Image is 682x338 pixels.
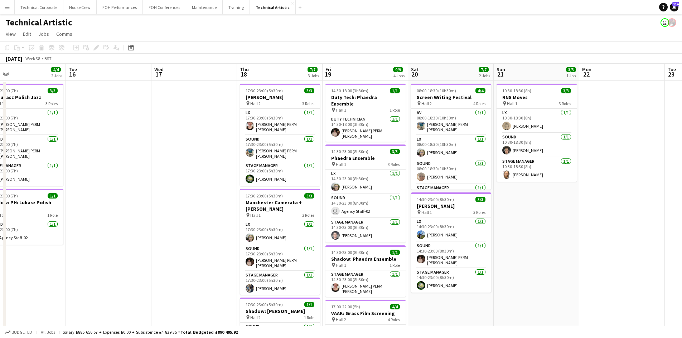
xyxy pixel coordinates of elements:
button: Maintenance [186,0,223,14]
h3: Screen Writing Festival [411,94,491,101]
span: 3 Roles [302,101,314,106]
span: Hall 1 [336,162,346,167]
span: 19 [324,70,331,78]
app-card-role: Sound1/114:30-23:00 (8h30m) Agency Staff-02 [325,194,406,218]
app-card-role: Stage Manager1/117:30-23:00 (5h30m)[PERSON_NAME] [240,271,320,295]
span: All jobs [39,329,57,335]
a: View [3,29,19,39]
a: Edit [20,29,34,39]
div: 4 Jobs [393,73,405,78]
span: 3/3 [48,88,58,93]
span: 4 Roles [388,317,400,322]
span: 1/1 [48,193,58,199]
app-job-card: 17:30-23:00 (5h30m)3/3[PERSON_NAME] Hall 23 RolesLX1/117:30-23:00 (5h30m)[PERSON_NAME] PERM [PERS... [240,84,320,186]
span: Tue [668,66,676,73]
span: 14:30-23:00 (8h30m) [331,149,368,154]
span: Tue [69,66,77,73]
app-card-role: LX1/117:30-23:00 (5h30m)[PERSON_NAME] PERM [PERSON_NAME] [240,109,320,135]
span: Comms [56,31,72,37]
app-card-role: Stage Manager1/117:30-23:00 (5h30m)[PERSON_NAME] [240,162,320,186]
app-card-role: Sound1/114:30-23:00 (8h30m)[PERSON_NAME] PERM [PERSON_NAME] [411,242,491,268]
div: 2 Jobs [51,73,62,78]
span: Week 38 [24,56,42,61]
app-job-card: 14:30-23:00 (8h30m)3/3Phaedra Ensemble Hall 13 RolesLX1/114:30-23:00 (8h30m)[PERSON_NAME]Sound1/1... [325,144,406,243]
app-job-card: 17:30-23:00 (5h30m)3/3Manchester Camerata + [PERSON_NAME] Hall 13 RolesLX1/117:30-23:00 (5h30m)[P... [240,189,320,295]
app-card-role: Sound1/108:00-18:30 (10h30m)[PERSON_NAME] [411,160,491,184]
span: 3 Roles [45,101,58,106]
span: 4/4 [475,88,485,93]
button: Technical Corporate [15,0,63,14]
span: 3 Roles [388,162,400,167]
div: Salary £885 656.57 + Expenses £0.00 + Subsistence £4 839.35 = [63,329,238,335]
app-card-role: Sound1/117:30-23:00 (5h30m)[PERSON_NAME] PERM [PERSON_NAME] [240,135,320,162]
span: Budgeted [11,330,32,335]
span: Hall 2 [336,317,346,322]
h3: [PERSON_NAME] [240,94,320,101]
span: 1/1 [390,88,400,93]
app-job-card: 10:30-18:30 (8h)3/3RNS Moves Hall 13 RolesLX1/110:30-18:30 (8h)[PERSON_NAME]Sound1/110:30-18:30 (... [497,84,577,182]
span: Hall 2 [250,315,261,320]
a: 114 [670,3,678,11]
span: 17:00-22:00 (5h) [331,304,360,309]
app-user-avatar: Abby Hubbard [661,18,669,27]
span: 1 Role [304,315,314,320]
button: Technical Artistic [250,0,296,14]
span: 10:30-18:30 (8h) [502,88,531,93]
span: 1/1 [390,250,400,255]
app-job-card: 14:30-23:00 (8h30m)1/1Shadow: Phaedra Ensemble Hall 11 RoleStage Manager1/114:30-23:00 (8h30m)[PE... [325,245,406,297]
button: FOH Performances [97,0,143,14]
app-card-role: Stage Manager1/114:30-23:00 (8h30m)[PERSON_NAME] PERM [PERSON_NAME] [325,270,406,297]
app-user-avatar: Zubair PERM Dhalla [668,18,676,27]
app-card-role: Sound1/117:30-23:00 (5h30m)[PERSON_NAME] PERM [PERSON_NAME] [240,245,320,271]
span: 17 [153,70,164,78]
span: 3/3 [304,193,314,199]
span: View [6,31,16,37]
span: Hall 2 [421,101,432,106]
app-card-role: LX1/108:00-18:30 (10h30m)[PERSON_NAME] [411,135,491,160]
h3: RNS Moves [497,94,577,101]
div: [DATE] [6,55,22,62]
span: Hall 2 [250,101,261,106]
span: Sun [497,66,505,73]
span: 4/4 [51,67,61,72]
span: 3 Roles [302,212,314,218]
div: 2 Jobs [479,73,490,78]
a: Comms [53,29,75,39]
app-card-role: Duty Technician1/114:30-18:00 (3h30m)[PERSON_NAME] PERM [PERSON_NAME] [325,115,406,142]
h3: [PERSON_NAME] [411,203,491,209]
h3: Duty Tech: Phaedra Ensemble [325,94,406,107]
div: 14:30-18:00 (3h30m)1/1Duty Tech: Phaedra Ensemble Hall 11 RoleDuty Technician1/114:30-18:00 (3h30... [325,84,406,142]
span: Sat [411,66,419,73]
span: 9/9 [393,67,403,72]
button: Training [223,0,250,14]
span: 3/3 [566,67,576,72]
h3: Shadow: [PERSON_NAME] [240,308,320,314]
span: Hall 1 [336,107,346,113]
app-card-role: LX1/110:30-18:30 (8h)[PERSON_NAME] [497,109,577,133]
span: 7/7 [308,67,318,72]
span: 08:00-18:30 (10h30m) [417,88,456,93]
app-job-card: 08:00-18:30 (10h30m)4/4Screen Writing Festival Hall 24 RolesAV1/108:00-18:30 (10h30m)[PERSON_NAME... [411,84,491,190]
span: 4/4 [390,304,400,309]
span: 1/1 [304,302,314,307]
app-card-role: AV1/108:00-18:30 (10h30m)[PERSON_NAME] PERM [PERSON_NAME] [411,109,491,135]
span: 14:30-23:00 (8h30m) [331,250,368,255]
span: 7/7 [479,67,489,72]
span: 14:30-18:00 (3h30m) [331,88,368,93]
span: Thu [240,66,249,73]
span: 21 [495,70,505,78]
span: Wed [154,66,164,73]
span: 23 [667,70,676,78]
span: 17:30-23:00 (5h30m) [246,88,283,93]
app-card-role: Stage Manager1/110:30-18:30 (8h)[PERSON_NAME] [497,157,577,182]
span: Hall 1 [421,210,432,215]
app-job-card: 14:30-23:00 (8h30m)3/3[PERSON_NAME] Hall 13 RolesLX1/114:30-23:00 (8h30m)[PERSON_NAME]Sound1/114:... [411,192,491,293]
span: 17:30-23:00 (5h30m) [246,302,283,307]
span: 3/3 [475,197,485,202]
span: Total Budgeted £890 495.92 [180,329,238,335]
